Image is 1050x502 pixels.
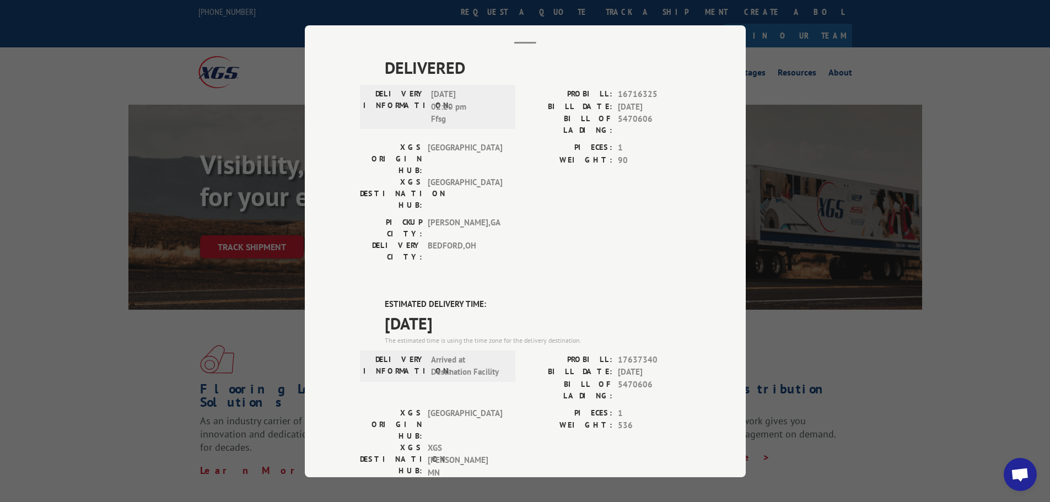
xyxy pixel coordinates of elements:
[428,441,502,479] span: XGS [PERSON_NAME] MN
[525,100,612,113] label: BILL DATE:
[525,419,612,432] label: WEIGHT:
[1004,458,1037,491] div: Open chat
[525,154,612,166] label: WEIGHT:
[363,353,426,378] label: DELIVERY INFORMATION:
[525,88,612,101] label: PROBILL:
[385,310,691,335] span: [DATE]
[618,88,691,101] span: 16716325
[360,240,422,263] label: DELIVERY CITY:
[428,407,502,441] span: [GEOGRAPHIC_DATA]
[525,378,612,401] label: BILL OF LADING:
[618,353,691,366] span: 17637340
[385,335,691,345] div: The estimated time is using the time zone for the delivery destination.
[360,142,422,176] label: XGS ORIGIN HUB:
[428,176,502,211] span: [GEOGRAPHIC_DATA]
[618,378,691,401] span: 5470606
[525,142,612,154] label: PIECES:
[428,217,502,240] span: [PERSON_NAME] , GA
[428,142,502,176] span: [GEOGRAPHIC_DATA]
[360,7,691,28] h2: Track Shipment
[618,366,691,379] span: [DATE]
[360,176,422,211] label: XGS DESTINATION HUB:
[525,113,612,136] label: BILL OF LADING:
[363,88,426,126] label: DELIVERY INFORMATION:
[618,154,691,166] span: 90
[428,240,502,263] span: BEDFORD , OH
[618,113,691,136] span: 5470606
[385,298,691,311] label: ESTIMATED DELIVERY TIME:
[360,217,422,240] label: PICKUP CITY:
[618,407,691,419] span: 1
[360,407,422,441] label: XGS ORIGIN HUB:
[431,353,505,378] span: Arrived at Destination Facility
[385,55,691,80] span: DELIVERED
[618,142,691,154] span: 1
[618,100,691,113] span: [DATE]
[618,419,691,432] span: 536
[525,353,612,366] label: PROBILL:
[431,88,505,126] span: [DATE] 02:20 pm Ffsg
[525,407,612,419] label: PIECES:
[360,441,422,479] label: XGS DESTINATION HUB:
[525,366,612,379] label: BILL DATE:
